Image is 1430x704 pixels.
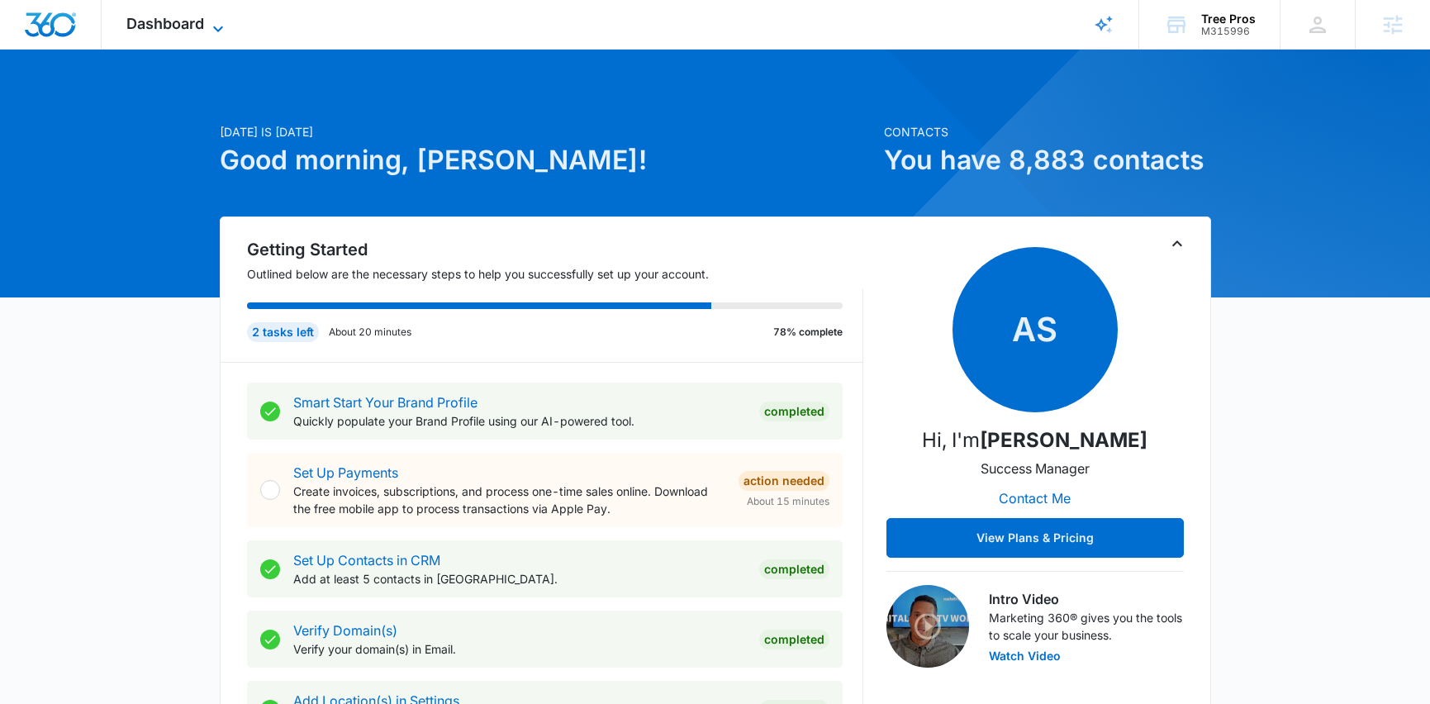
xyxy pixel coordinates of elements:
button: View Plans & Pricing [886,518,1184,558]
p: Marketing 360® gives you the tools to scale your business. [989,609,1184,644]
div: account id [1201,26,1256,37]
h2: Getting Started [247,237,863,262]
a: Set Up Contacts in CRM [293,552,440,568]
button: Contact Me [982,478,1087,518]
a: Smart Start Your Brand Profile [293,394,477,411]
p: Add at least 5 contacts in [GEOGRAPHIC_DATA]. [293,570,746,587]
div: 2 tasks left [247,322,319,342]
div: Completed [759,402,829,421]
button: Watch Video [989,650,1061,662]
span: Dashboard [126,15,204,32]
img: logo_orange.svg [26,26,40,40]
p: [DATE] is [DATE] [220,123,874,140]
div: Completed [759,559,829,579]
p: Outlined below are the necessary steps to help you successfully set up your account. [247,265,863,283]
p: Hi, I'm [922,426,1147,455]
h1: You have 8,883 contacts [884,140,1211,180]
img: website_grey.svg [26,43,40,56]
p: Success Manager [981,459,1090,478]
span: About 15 minutes [747,494,829,509]
img: tab_domain_overview_orange.svg [45,96,58,109]
p: About 20 minutes [329,325,411,340]
div: Domain Overview [63,98,148,108]
strong: [PERSON_NAME] [980,428,1147,452]
h3: Intro Video [989,589,1184,609]
p: Verify your domain(s) in Email. [293,640,746,658]
div: Keywords by Traffic [183,98,278,108]
p: 78% complete [773,325,843,340]
p: Contacts [884,123,1211,140]
img: Intro Video [886,585,969,668]
button: Toggle Collapse [1167,234,1187,254]
h1: Good morning, [PERSON_NAME]! [220,140,874,180]
div: Domain: [DOMAIN_NAME] [43,43,182,56]
div: account name [1201,12,1256,26]
div: Action Needed [739,471,829,491]
div: Completed [759,630,829,649]
div: v 4.0.25 [46,26,81,40]
p: Create invoices, subscriptions, and process one-time sales online. Download the free mobile app t... [293,483,725,517]
img: tab_keywords_by_traffic_grey.svg [164,96,178,109]
a: Verify Domain(s) [293,622,397,639]
p: Quickly populate your Brand Profile using our AI-powered tool. [293,412,746,430]
a: Set Up Payments [293,464,398,481]
span: AS [953,247,1118,412]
